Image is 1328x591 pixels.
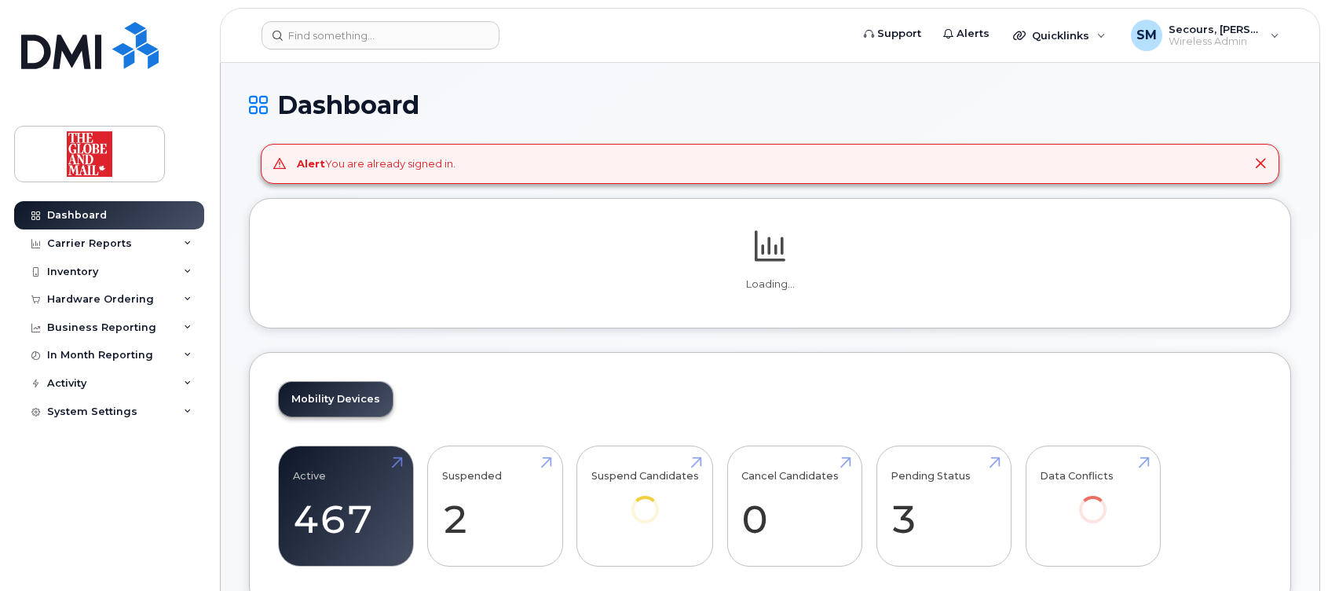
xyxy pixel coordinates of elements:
a: Cancel Candidates 0 [741,454,847,558]
a: Mobility Devices [279,382,393,417]
div: You are already signed in. [297,156,455,171]
a: Suspend Candidates [591,454,699,545]
p: Loading... [278,277,1262,292]
a: Data Conflicts [1040,454,1146,545]
h1: Dashboard [249,91,1291,119]
strong: Alert [297,157,325,170]
a: Suspended 2 [442,454,548,558]
a: Active 467 [293,454,399,558]
a: Pending Status 3 [891,454,997,558]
